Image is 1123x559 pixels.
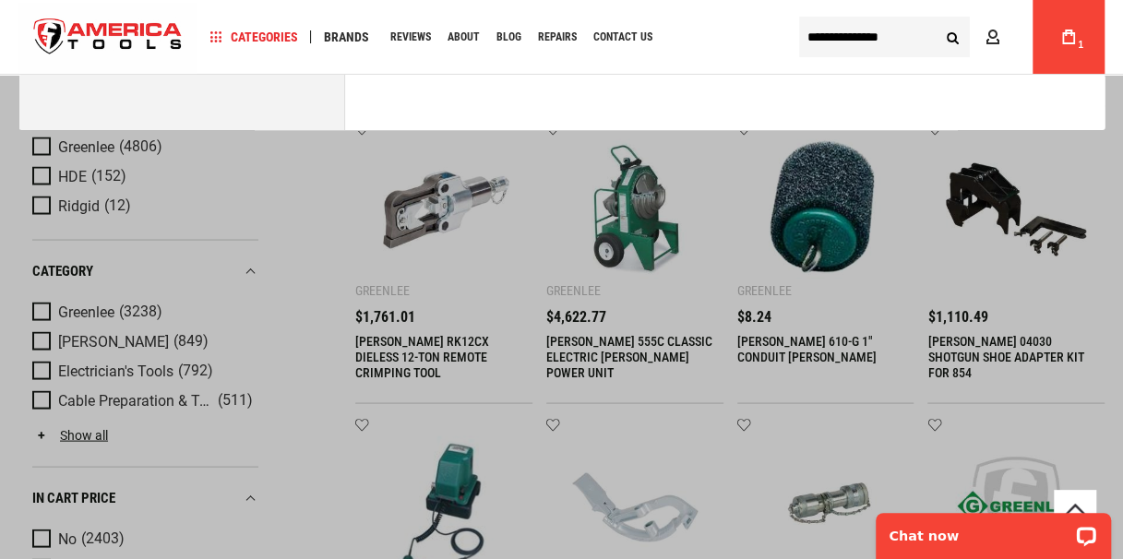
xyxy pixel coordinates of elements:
span: About [448,31,480,42]
a: Brands [316,25,377,50]
span: Brands [324,30,369,43]
span: Contact Us [593,31,652,42]
a: store logo [18,3,197,72]
img: America Tools [18,3,197,72]
a: Blog [488,25,530,50]
a: Repairs [530,25,585,50]
a: Reviews [382,25,439,50]
button: Search [935,19,970,54]
a: Contact Us [585,25,661,50]
span: 1 [1078,40,1083,50]
a: Categories [201,25,306,50]
span: Reviews [390,31,431,42]
span: Blog [496,31,521,42]
span: Categories [209,30,298,43]
a: About [439,25,488,50]
iframe: LiveChat chat widget [864,501,1123,559]
span: Repairs [538,31,577,42]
